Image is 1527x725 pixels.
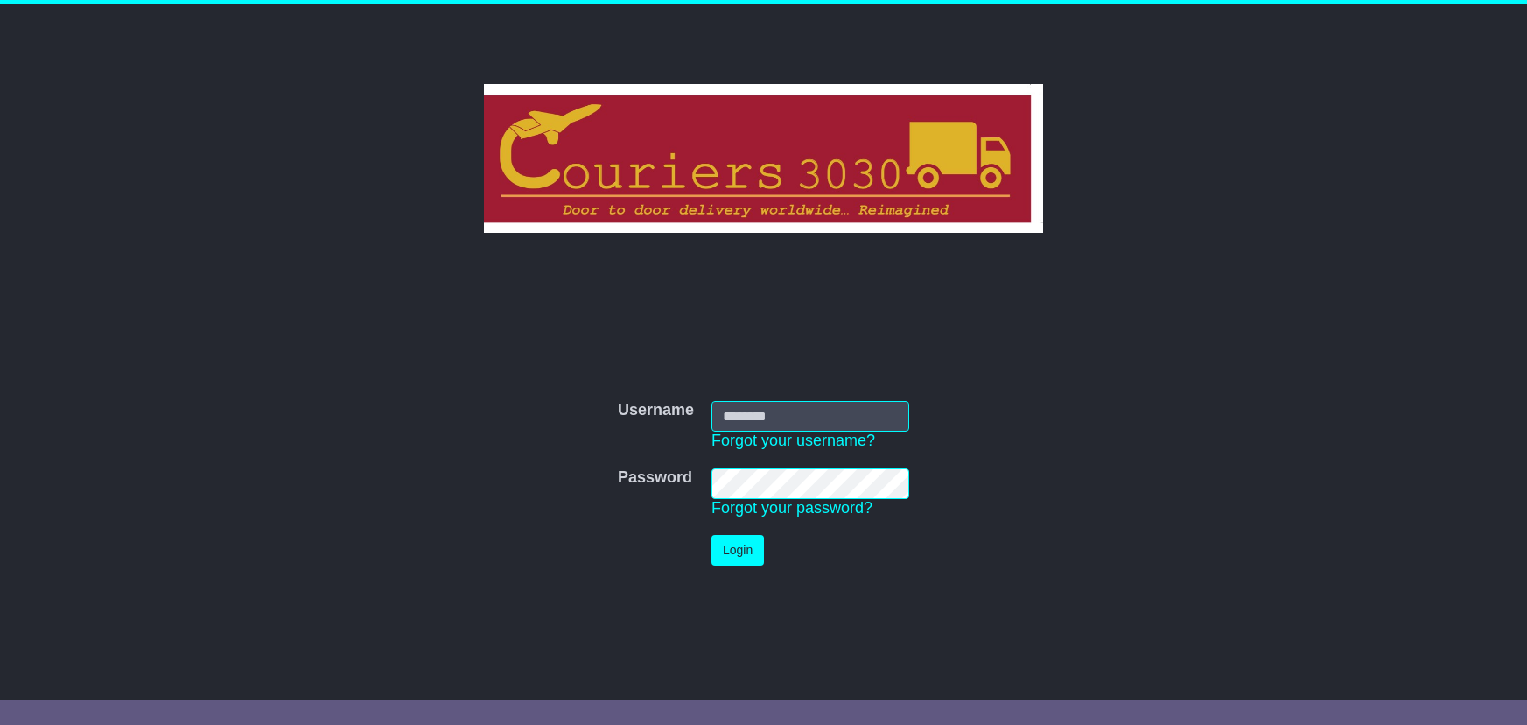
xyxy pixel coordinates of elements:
a: Forgot your password? [711,499,872,517]
a: Forgot your username? [711,432,875,449]
img: Couriers 3030 [484,84,1043,233]
label: Password [618,468,692,488]
button: Login [711,535,764,566]
label: Username [618,401,694,420]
